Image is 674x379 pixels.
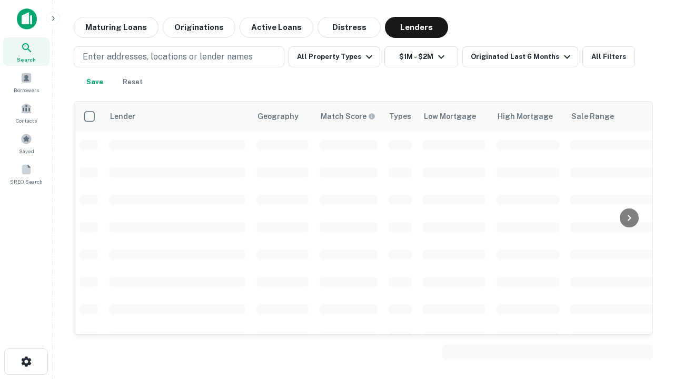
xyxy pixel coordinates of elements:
button: Enter addresses, locations or lender names [74,46,284,67]
span: Search [17,55,36,64]
th: Lender [104,102,251,131]
button: Save your search to get updates of matches that match your search criteria. [78,72,112,93]
th: Low Mortgage [418,102,491,131]
button: Maturing Loans [74,17,158,38]
div: Sale Range [571,110,614,123]
th: High Mortgage [491,102,565,131]
span: Contacts [16,116,37,125]
button: $1M - $2M [384,46,458,67]
button: Originated Last 6 Months [462,46,578,67]
p: Enter addresses, locations or lender names [83,51,253,63]
div: Low Mortgage [424,110,476,123]
button: Distress [318,17,381,38]
a: Contacts [3,98,49,127]
th: Types [383,102,418,131]
div: Lender [110,110,135,123]
th: Geography [251,102,314,131]
div: Originated Last 6 Months [471,51,573,63]
span: SREO Search [10,177,43,186]
iframe: Chat Widget [621,295,674,345]
button: Active Loans [240,17,313,38]
div: Capitalize uses an advanced AI algorithm to match your search with the best lender. The match sco... [321,111,375,122]
button: Reset [116,72,150,93]
button: All Filters [582,46,635,67]
a: Saved [3,129,49,157]
h6: Match Score [321,111,373,122]
th: Capitalize uses an advanced AI algorithm to match your search with the best lender. The match sco... [314,102,383,131]
button: Originations [163,17,235,38]
a: Borrowers [3,68,49,96]
div: Types [389,110,411,123]
a: SREO Search [3,159,49,188]
a: Search [3,37,49,66]
div: High Mortgage [498,110,553,123]
div: Geography [257,110,299,123]
button: Lenders [385,17,448,38]
img: capitalize-icon.png [17,8,37,29]
button: All Property Types [289,46,380,67]
span: Borrowers [14,86,39,94]
span: Saved [19,147,34,155]
th: Sale Range [565,102,660,131]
